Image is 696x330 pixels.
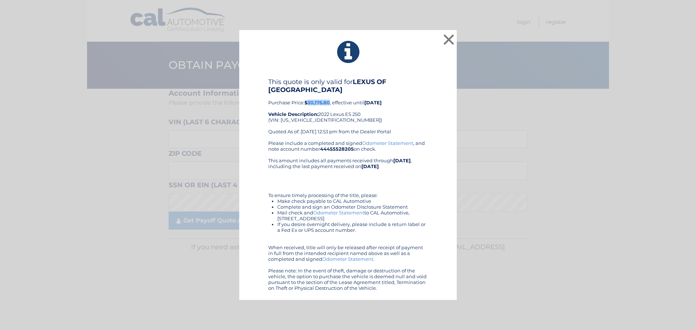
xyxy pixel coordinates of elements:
[320,146,354,152] b: 44455528205
[268,78,428,140] div: Purchase Price: , effective until 2022 Lexus ES 250 (VIN: [US_VEHICLE_IDENTIFICATION_NUMBER]) Quo...
[304,100,330,105] b: $30,176.80
[442,32,456,47] button: ×
[313,210,364,216] a: Odometer Statement
[277,198,428,204] li: Make check payable to CAL Automotive
[268,111,318,117] strong: Vehicle Description:
[364,100,382,105] b: [DATE]
[277,204,428,210] li: Complete and sign an Odometer Disclosure Statement
[362,140,413,146] a: Odometer Statement
[277,210,428,221] li: Mail check and to CAL Automotive, [STREET_ADDRESS]
[322,256,373,262] a: Odometer Statement
[268,140,428,291] div: Please include a completed and signed , and note account number on check. This amount includes al...
[277,221,428,233] li: If you desire overnight delivery, please include a return label or a Fed Ex or UPS account number.
[268,78,386,94] b: LEXUS OF [GEOGRAPHIC_DATA]
[268,78,428,94] h4: This quote is only valid for
[361,163,379,169] b: [DATE]
[393,158,411,163] b: [DATE]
